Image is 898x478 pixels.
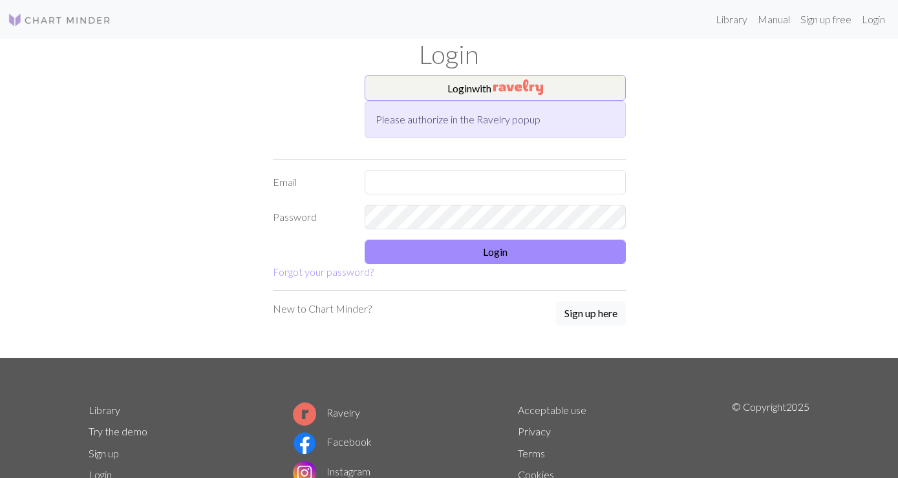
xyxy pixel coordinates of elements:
[265,205,358,229] label: Password
[365,75,626,101] button: Loginwith
[293,431,316,455] img: Facebook logo
[293,406,360,419] a: Ravelry
[365,240,626,264] button: Login
[265,170,358,194] label: Email
[273,265,374,278] a: Forgot your password?
[89,447,119,459] a: Sign up
[89,404,120,416] a: Library
[518,404,586,416] a: Acceptable use
[556,301,626,327] a: Sign up here
[518,447,545,459] a: Terms
[8,12,111,28] img: Logo
[365,101,626,138] div: Please authorize in the Ravelry popup
[293,402,316,426] img: Ravelry logo
[493,79,543,95] img: Ravelry
[81,39,818,70] h1: Login
[753,6,795,32] a: Manual
[293,465,370,477] a: Instagram
[711,6,753,32] a: Library
[89,425,147,437] a: Try the demo
[795,6,857,32] a: Sign up free
[293,435,372,448] a: Facebook
[273,301,372,317] p: New to Chart Minder?
[556,301,626,326] button: Sign up here
[518,425,551,437] a: Privacy
[857,6,890,32] a: Login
